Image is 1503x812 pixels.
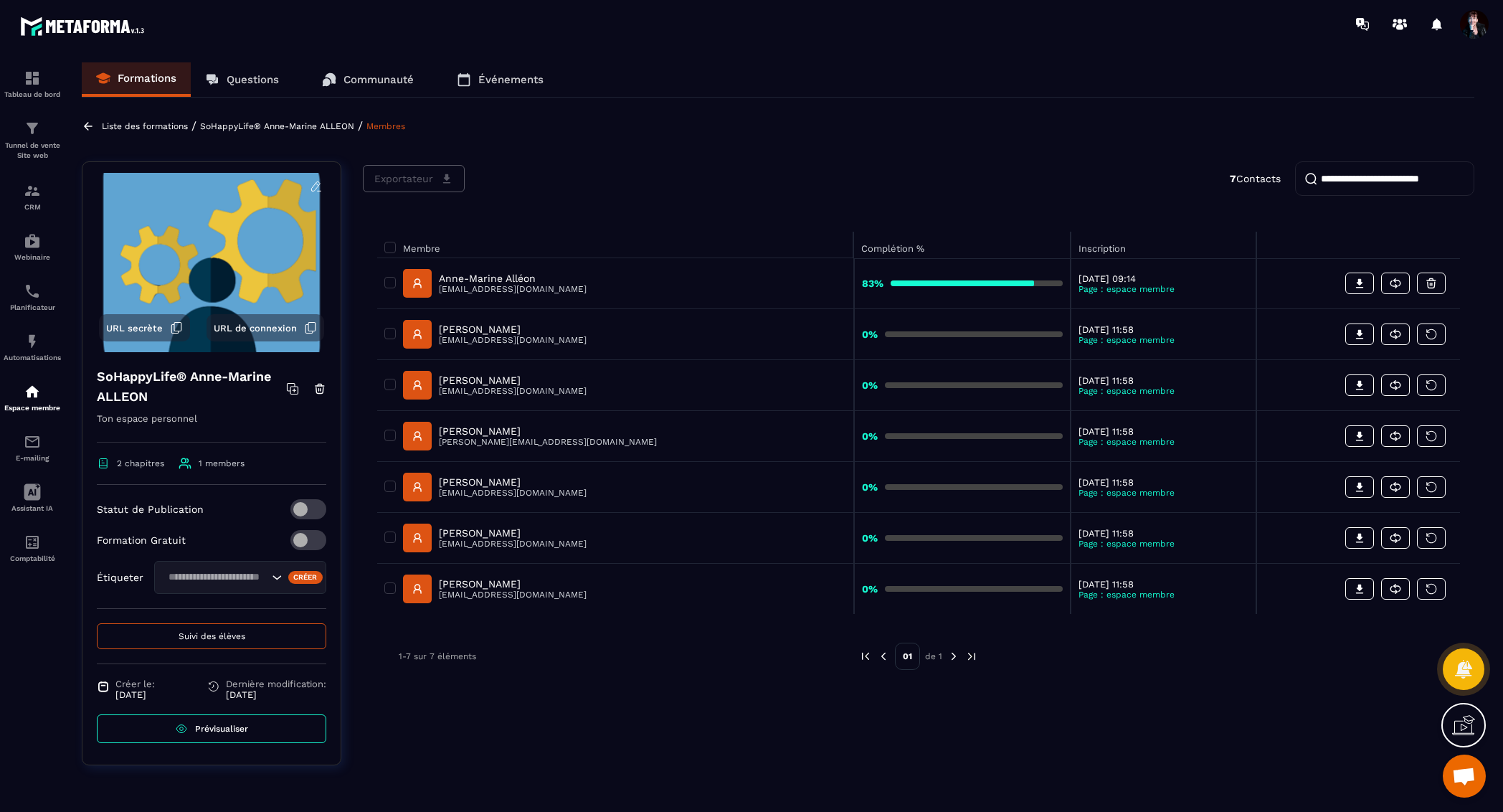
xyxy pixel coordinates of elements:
[1078,273,1248,284] p: [DATE] 09:14
[862,329,878,340] strong: 0%
[308,62,428,97] a: Communauté
[214,323,297,334] span: URL de connexion
[207,314,324,341] button: URL de connexion
[4,109,61,171] a: formationformationTunnel de vente Site web
[1071,232,1256,258] th: Inscription
[1078,579,1248,590] p: [DATE] 11:58
[195,724,248,734] span: Prévisualiser
[854,232,1071,258] th: Complétion %
[4,171,61,222] a: formationformationCRM
[439,284,587,294] p: [EMAIL_ADDRESS][DOMAIN_NAME]
[439,437,657,447] p: [PERSON_NAME][EMAIL_ADDRESS][DOMAIN_NAME]
[115,689,155,700] p: [DATE]
[4,303,61,311] p: Planificateur
[439,590,587,600] p: [EMAIL_ADDRESS][DOMAIN_NAME]
[862,430,878,442] strong: 0%
[4,473,61,523] a: Assistant IA
[343,73,414,86] p: Communauté
[226,679,326,689] span: Dernière modification:
[82,62,191,97] a: Formations
[163,570,268,585] input: Search for option
[925,651,942,662] p: de 1
[1078,488,1248,498] p: Page : espace membre
[97,504,204,515] p: Statut de Publication
[4,404,61,412] p: Espace membre
[403,269,587,298] a: Anne-Marine Alléon[EMAIL_ADDRESS][DOMAIN_NAME]
[1078,426,1248,437] p: [DATE] 11:58
[4,454,61,462] p: E-mailing
[4,504,61,512] p: Assistant IA
[4,222,61,272] a: automationsautomationsWebinaire
[24,182,41,199] img: formation
[24,120,41,137] img: formation
[1078,528,1248,539] p: [DATE] 11:58
[403,575,587,603] a: [PERSON_NAME][EMAIL_ADDRESS][DOMAIN_NAME]
[97,534,186,546] p: Formation Gratuit
[366,121,405,131] a: Membres
[403,524,587,552] a: [PERSON_NAME][EMAIL_ADDRESS][DOMAIN_NAME]
[439,386,587,396] p: [EMAIL_ADDRESS][DOMAIN_NAME]
[191,119,196,133] span: /
[93,173,330,352] img: background
[439,488,587,498] p: [EMAIL_ADDRESS][DOMAIN_NAME]
[102,121,188,131] a: Liste des formations
[24,333,41,350] img: automations
[377,232,854,258] th: Membre
[439,539,587,549] p: [EMAIL_ADDRESS][DOMAIN_NAME]
[439,324,587,335] p: [PERSON_NAME]
[1078,386,1248,396] p: Page : espace membre
[4,354,61,362] p: Automatisations
[4,141,61,161] p: Tunnel de vente Site web
[1078,284,1248,294] p: Page : espace membre
[1230,173,1236,184] strong: 7
[97,410,326,443] p: Ton espace personnel
[4,272,61,322] a: schedulerschedulerPlanificateur
[199,458,245,468] span: 1 members
[1078,539,1248,549] p: Page : espace membre
[399,651,476,661] p: 1-7 sur 7 éléments
[97,367,286,407] h4: SoHappyLife® Anne-Marine ALLEON
[97,714,326,743] a: Prévisualiser
[117,458,164,468] span: 2 chapitres
[478,73,544,86] p: Événements
[895,643,920,670] p: 01
[200,121,354,131] a: SoHappyLife® Anne-Marine ALLEON
[4,203,61,211] p: CRM
[1078,335,1248,345] p: Page : espace membre
[947,650,960,663] img: next
[288,571,323,584] div: Créer
[859,650,872,663] img: prev
[24,283,41,300] img: scheduler
[226,689,326,700] p: [DATE]
[439,527,587,539] p: [PERSON_NAME]
[442,62,558,97] a: Événements
[24,433,41,450] img: email
[403,371,587,400] a: [PERSON_NAME][EMAIL_ADDRESS][DOMAIN_NAME]
[4,322,61,372] a: automationsautomationsAutomatisations
[115,679,155,689] span: Créer le:
[439,374,587,386] p: [PERSON_NAME]
[439,335,587,345] p: [EMAIL_ADDRESS][DOMAIN_NAME]
[862,278,883,289] strong: 83%
[99,314,190,341] button: URL secrète
[403,320,587,349] a: [PERSON_NAME][EMAIL_ADDRESS][DOMAIN_NAME]
[877,650,890,663] img: prev
[4,372,61,422] a: automationsautomationsEspace membre
[4,422,61,473] a: emailemailE-mailing
[4,90,61,98] p: Tableau de bord
[439,425,657,437] p: [PERSON_NAME]
[862,379,878,391] strong: 0%
[1078,590,1248,600] p: Page : espace membre
[1078,477,1248,488] p: [DATE] 11:58
[862,583,878,595] strong: 0%
[1078,324,1248,335] p: [DATE] 11:58
[179,631,245,641] span: Suivi des élèves
[439,476,587,488] p: [PERSON_NAME]
[24,383,41,400] img: automations
[358,119,363,133] span: /
[106,323,163,334] span: URL secrète
[118,72,176,85] p: Formations
[24,70,41,87] img: formation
